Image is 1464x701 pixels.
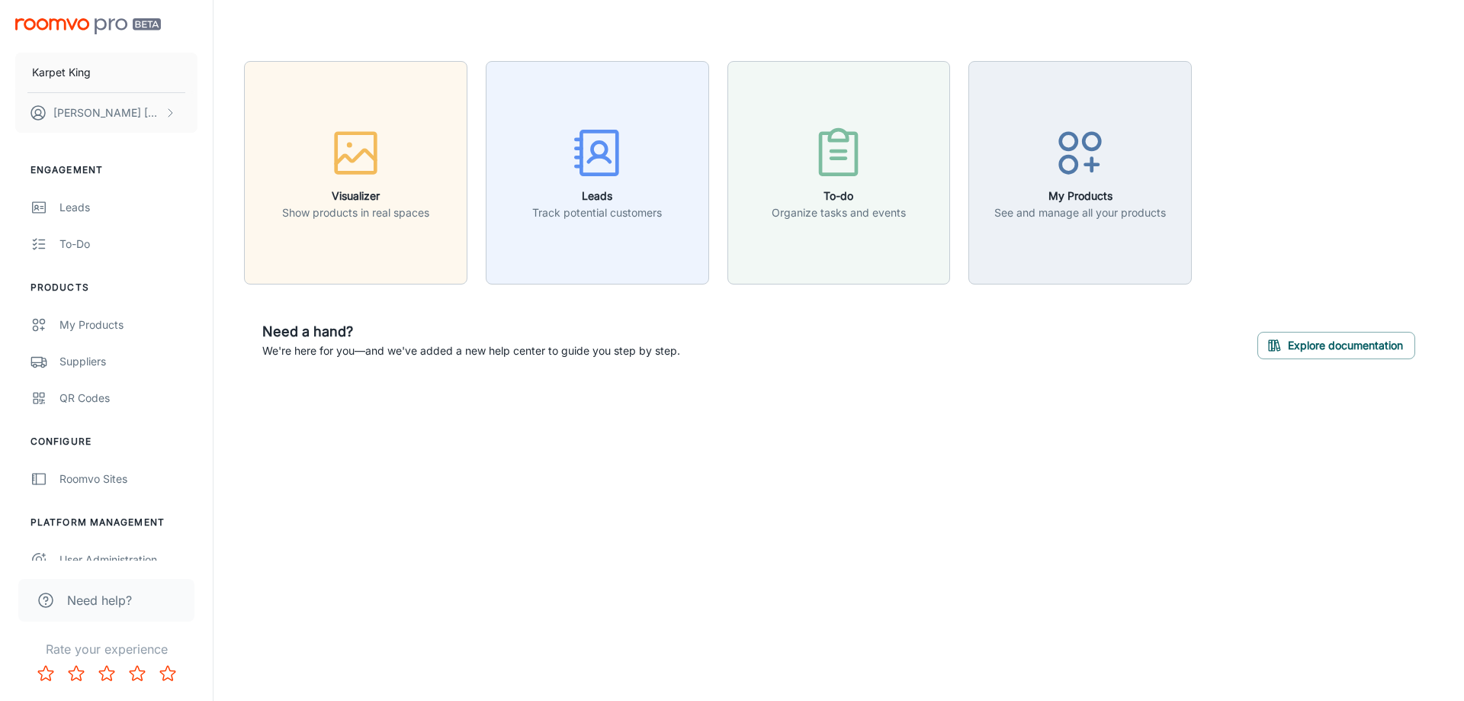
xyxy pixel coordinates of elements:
h6: My Products [994,188,1166,204]
a: Explore documentation [1257,336,1415,352]
a: LeadsTrack potential customers [486,164,709,179]
p: Show products in real spaces [282,204,429,221]
div: My Products [59,317,197,333]
div: Leads [59,199,197,216]
p: Organize tasks and events [772,204,906,221]
h6: Leads [532,188,662,204]
div: To-do [59,236,197,252]
button: [PERSON_NAME] [PERSON_NAME] [15,93,197,133]
button: My ProductsSee and manage all your products [968,61,1192,285]
div: Suppliers [59,353,197,370]
p: See and manage all your products [994,204,1166,221]
p: We're here for you—and we've added a new help center to guide you step by step. [262,342,680,359]
button: LeadsTrack potential customers [486,61,709,285]
img: Roomvo PRO Beta [15,18,161,34]
button: Explore documentation [1257,332,1415,359]
h6: Visualizer [282,188,429,204]
p: Track potential customers [532,204,662,221]
p: Karpet King [32,64,91,81]
p: [PERSON_NAME] [PERSON_NAME] [53,105,161,121]
a: To-doOrganize tasks and events [727,164,951,179]
a: My ProductsSee and manage all your products [968,164,1192,179]
h6: To-do [772,188,906,204]
button: VisualizerShow products in real spaces [244,61,467,285]
div: QR Codes [59,390,197,407]
button: To-doOrganize tasks and events [727,61,951,285]
button: Karpet King [15,53,197,92]
h6: Need a hand? [262,321,680,342]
